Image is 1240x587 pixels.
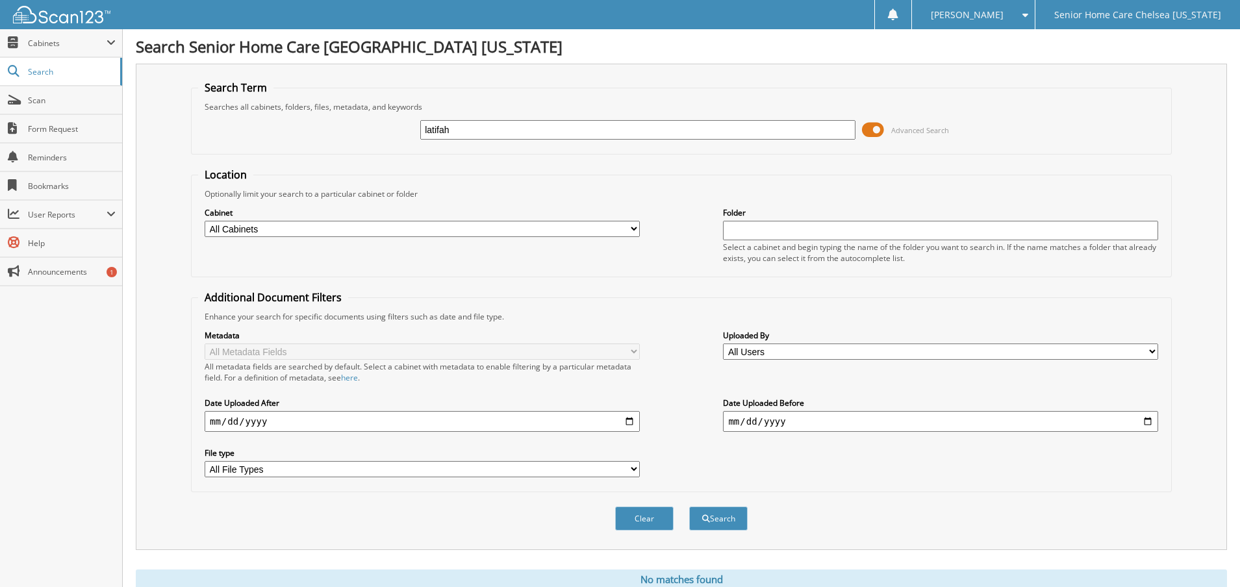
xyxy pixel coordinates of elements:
span: Cabinets [28,38,107,49]
label: File type [205,447,640,458]
input: end [723,411,1158,432]
span: [PERSON_NAME] [931,11,1004,19]
button: Search [689,506,748,531]
a: here [341,372,358,383]
div: 1 [107,267,117,277]
label: Date Uploaded After [205,397,640,408]
span: Announcements [28,266,116,277]
legend: Search Term [198,81,273,95]
span: Advanced Search [891,125,949,135]
span: Bookmarks [28,181,116,192]
span: Reminders [28,152,116,163]
label: Uploaded By [723,330,1158,341]
legend: Location [198,168,253,182]
span: Scan [28,95,116,106]
label: Metadata [205,330,640,341]
span: Help [28,238,116,249]
legend: Additional Document Filters [198,290,348,305]
div: Select a cabinet and begin typing the name of the folder you want to search in. If the name match... [723,242,1158,264]
span: Form Request [28,123,116,134]
span: Senior Home Care Chelsea [US_STATE] [1054,11,1221,19]
button: Clear [615,506,674,531]
div: Enhance your search for specific documents using filters such as date and file type. [198,311,1165,322]
div: Optionally limit your search to a particular cabinet or folder [198,188,1165,199]
span: Search [28,66,114,77]
label: Date Uploaded Before [723,397,1158,408]
label: Folder [723,207,1158,218]
div: Searches all cabinets, folders, files, metadata, and keywords [198,101,1165,112]
input: start [205,411,640,432]
h1: Search Senior Home Care [GEOGRAPHIC_DATA] [US_STATE] [136,36,1227,57]
img: scan123-logo-white.svg [13,6,110,23]
span: User Reports [28,209,107,220]
label: Cabinet [205,207,640,218]
div: All metadata fields are searched by default. Select a cabinet with metadata to enable filtering b... [205,361,640,383]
